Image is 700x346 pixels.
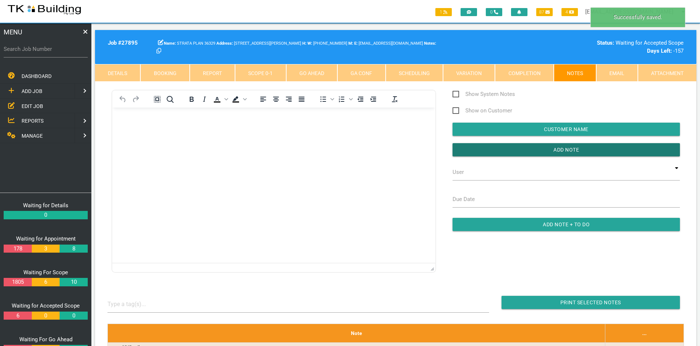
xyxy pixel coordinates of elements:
input: Customer Name [453,123,680,136]
span: MENU [4,27,22,37]
div: Bullet list [317,94,335,104]
button: Align left [257,94,269,104]
button: Italic [198,94,211,104]
span: Home Phone [302,41,307,46]
a: 3 [32,245,60,253]
a: 0 [60,312,87,320]
div: Waiting for Accepted Scope -157 [546,39,684,55]
a: 6 [32,278,60,286]
label: Due Date [453,195,475,204]
span: DASHBOARD [22,73,52,79]
a: Details [95,64,140,82]
a: 0 [32,312,60,320]
div: Text color Black [211,94,229,104]
a: 6 [4,312,31,320]
a: Click here copy customer information. [156,48,161,54]
span: Show on Customer [453,106,512,115]
a: GA Conf [337,64,385,82]
img: s3file [7,4,82,15]
th: ... [605,324,684,342]
iframe: Rich Text Area [112,108,435,263]
span: STRATA PLAN 36329 [164,41,215,46]
div: Numbered list [336,94,354,104]
b: Name: [164,41,176,46]
a: 8 [60,245,87,253]
button: Decrease indent [354,94,367,104]
b: H: [302,41,306,46]
button: Increase indent [367,94,379,104]
span: EDIT JOB [22,103,43,109]
button: Redo [129,94,142,104]
b: Days Left: [647,48,672,54]
label: Search Job Number [4,45,88,53]
a: Attachment [638,64,696,82]
input: Print Selected Notes [502,296,680,309]
div: Press the Up and Down arrow keys to resize the editor. [431,264,434,271]
button: Justify [295,94,308,104]
a: Variation [443,64,495,82]
a: 1805 [4,278,31,286]
b: Status: [597,40,614,46]
button: Bold [185,94,198,104]
input: Add Note + To Do [453,218,680,231]
button: Select all [151,94,163,104]
span: ADD JOB [22,88,42,94]
span: 87 [536,8,553,16]
span: REPORTS [22,118,43,124]
span: [STREET_ADDRESS][PERSON_NAME] [216,41,301,46]
a: Waiting For Go Ahead [19,336,72,343]
button: Undo [117,94,129,104]
a: Scope 0-1 [235,64,286,82]
a: Waiting for Appointment [16,235,76,242]
b: W: [307,41,312,46]
span: MANAGE [22,133,43,139]
b: Job # 27895 [108,40,138,46]
button: Clear formatting [389,94,401,104]
a: Go Ahead [286,64,337,82]
b: Notes: [424,41,436,46]
span: 4 [561,8,578,16]
a: Waiting for Accepted Scope [12,302,80,309]
th: Note [107,324,605,342]
a: Report [190,64,235,82]
a: Booking [140,64,189,82]
span: [PHONE_NUMBER] [307,41,347,46]
a: Notes [554,64,596,82]
span: [EMAIL_ADDRESS][DOMAIN_NAME] [354,41,423,46]
button: Align right [283,94,295,104]
b: E: [354,41,357,46]
span: 1 [435,8,452,16]
a: Email [596,64,637,82]
a: 10 [60,278,87,286]
button: Align center [270,94,282,104]
a: Waiting for Details [23,202,68,209]
div: Background color Black [230,94,248,104]
a: 0 [4,211,88,219]
a: 178 [4,245,31,253]
b: Address: [216,41,233,46]
span: Show System Notes [453,90,515,99]
input: Type a tag(s)... [107,296,162,312]
a: Completion [495,64,553,82]
a: Scheduling [386,64,443,82]
div: Successfully saved. [590,7,685,27]
input: Add Note [453,143,680,156]
span: 0 [486,8,502,16]
b: M: [348,41,353,46]
a: Waiting For Scope [23,269,68,276]
button: Find and replace [164,94,176,104]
